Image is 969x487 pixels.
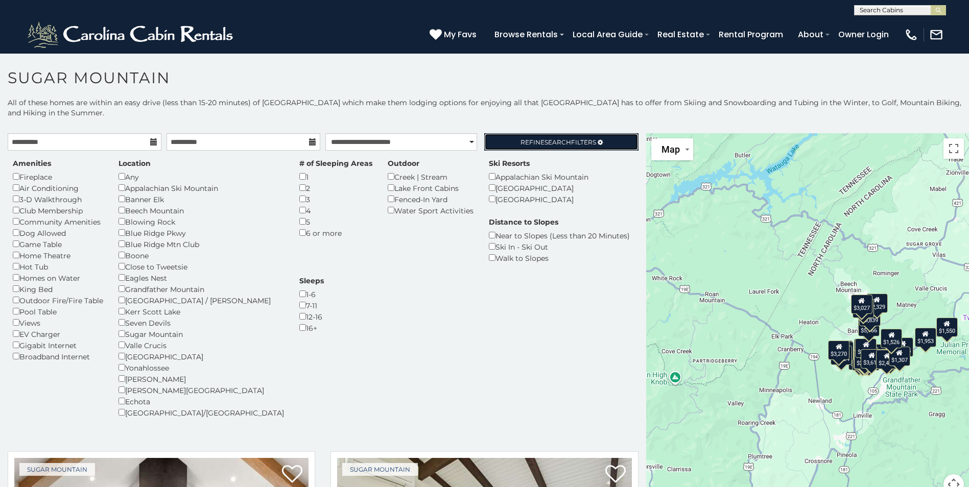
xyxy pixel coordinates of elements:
div: 2 [299,182,372,193]
div: [PERSON_NAME] [119,373,284,384]
div: Appalachian Ski Mountain [489,171,588,182]
a: Add to favorites [605,464,626,485]
div: [GEOGRAPHIC_DATA] [119,351,284,362]
div: [GEOGRAPHIC_DATA] [489,193,588,205]
div: 12-16 [299,311,324,322]
div: 16+ [299,322,324,333]
div: 3 [299,193,372,205]
div: Close to Tweetsie [119,261,284,272]
label: Sleeps [299,276,324,286]
img: phone-regular-white.png [904,28,918,42]
div: 1 [299,171,372,182]
div: $1,307 [889,347,910,366]
div: 3-D Walkthrough [13,193,103,205]
div: $3,270 [828,340,849,360]
a: Rental Program [714,26,788,43]
div: Eagles Nest [119,272,284,283]
div: Appalachian Ski Mountain [119,182,284,193]
div: Home Theatre [13,250,103,261]
div: Seven Devils [119,317,284,328]
span: My Favs [444,28,477,41]
div: Blowing Rock [119,216,284,227]
label: Amenities [13,158,51,168]
div: Valle Crucis [119,339,284,351]
img: mail-regular-white.png [929,28,943,42]
div: [GEOGRAPHIC_DATA]/[GEOGRAPHIC_DATA] [119,407,284,418]
div: Near to Slopes (Less than 20 Minutes) [489,230,630,241]
div: Blue Ridge Mtn Club [119,238,284,250]
div: $3,124 [831,346,852,365]
div: $2,504 [855,338,877,358]
div: Hot Tub [13,261,103,272]
div: Kerr Scott Lake [119,306,284,317]
a: Add to favorites [282,464,302,485]
div: $3,619 [861,349,882,369]
div: Homes on Water [13,272,103,283]
div: Walk to Slopes [489,252,630,263]
div: Echota [119,396,284,407]
a: Sugar Mountain [342,463,418,476]
label: Location [119,158,151,168]
div: $1,526 [881,329,902,348]
div: Water Sport Activities [388,205,474,216]
div: $1,550 [936,318,958,337]
div: $1,953 [915,328,936,347]
div: $3,027 [850,295,872,314]
div: Dog Allowed [13,227,103,238]
div: $2,051 [854,350,876,369]
div: Beech Mountain [119,205,284,216]
div: Gigabit Internet [13,339,103,351]
div: 5 [299,216,372,227]
div: 1-6 [299,288,324,300]
button: Toggle fullscreen view [943,138,964,159]
div: Broadband Internet [13,351,103,362]
div: 6 or more [299,227,372,238]
a: Owner Login [833,26,894,43]
div: Lake Front Cabins [388,182,474,193]
span: Map [661,144,680,155]
div: Sugar Mountain [119,328,284,339]
div: $1,215 [892,337,913,357]
div: Community Amenities [13,216,103,227]
a: About [793,26,829,43]
div: [GEOGRAPHIC_DATA] / [PERSON_NAME] [119,295,284,306]
img: White-1-2.png [26,19,238,50]
a: RefineSearchFilters [484,133,638,151]
div: Pool Table [13,306,103,317]
div: [GEOGRAPHIC_DATA] [489,182,588,193]
label: Distance to Slopes [489,217,558,227]
span: Refine Filters [521,138,596,146]
div: Views [13,317,103,328]
div: $1,865 [854,338,876,358]
div: Grandfather Mountain [119,283,284,295]
div: King Bed [13,283,103,295]
div: Creek | Stream [388,171,474,182]
div: $3,839 [859,307,881,326]
label: # of Sleeping Areas [299,158,372,168]
div: Game Table [13,238,103,250]
div: Fenced-In Yard [388,193,474,205]
label: Outdoor [388,158,419,168]
a: Browse Rentals [489,26,563,43]
span: Search [545,138,571,146]
div: Any [119,171,284,182]
div: $5,766 [858,317,880,336]
div: Ski In - Ski Out [489,241,630,252]
a: My Favs [430,28,479,41]
div: Outdoor Fire/Fire Table [13,295,103,306]
div: Banner Elk [119,193,284,205]
label: Ski Resorts [489,158,530,168]
div: Boone [119,250,284,261]
div: Club Membership [13,205,103,216]
div: Fireplace [13,171,103,182]
a: Sugar Mountain [19,463,95,476]
a: Local Area Guide [568,26,648,43]
a: Real Estate [652,26,709,43]
div: Air Conditioning [13,182,103,193]
div: $2,329 [866,294,888,313]
div: $2,475 [876,350,897,369]
div: Blue Ridge Pkwy [119,227,284,238]
div: 4 [299,205,372,216]
div: 7-11 [299,300,324,311]
div: Yonahlossee [119,362,284,373]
